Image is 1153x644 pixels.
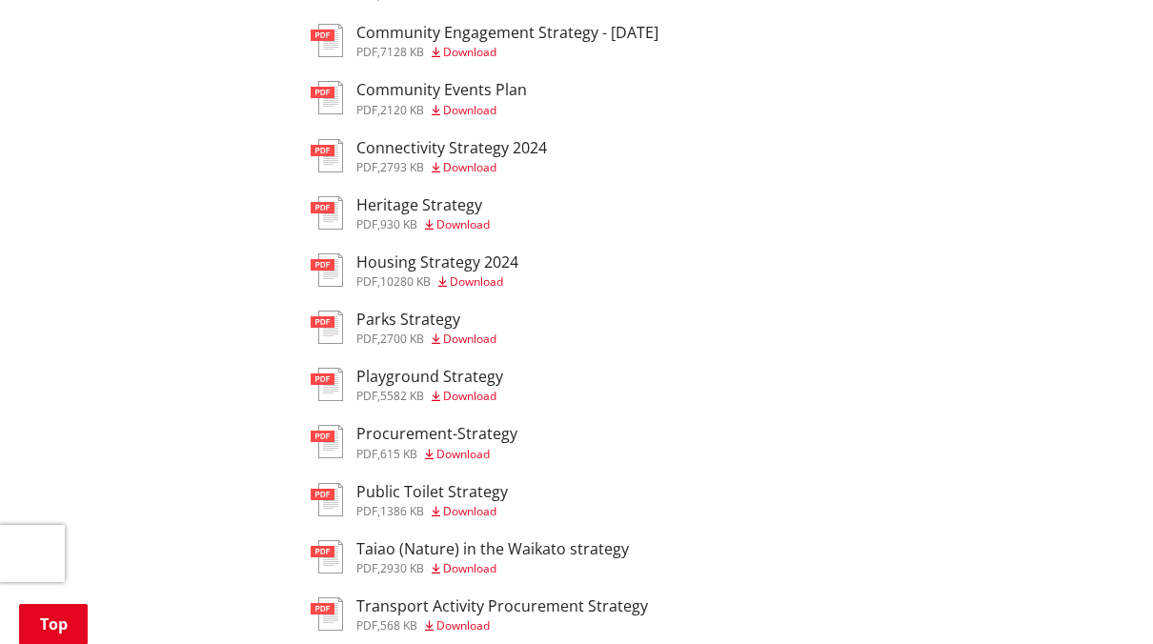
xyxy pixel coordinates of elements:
div: , [356,105,527,116]
h3: Community Events Plan [356,81,527,99]
a: Top [19,604,88,644]
span: 615 KB [380,446,417,462]
span: pdf [356,44,377,60]
img: document-pdf.svg [311,425,343,458]
a: Community Events Plan pdf,2120 KB Download [311,81,527,115]
span: Download [443,102,496,118]
span: pdf [356,388,377,404]
div: , [356,391,503,402]
span: 10280 KB [380,273,431,290]
span: Download [443,44,496,60]
h3: Public Toilet Strategy [356,483,508,501]
h3: Connectivity Strategy 2024 [356,139,547,157]
a: Connectivity Strategy 2024 pdf,2793 KB Download [311,139,547,173]
div: , [356,333,496,345]
span: pdf [356,560,377,576]
span: Download [443,560,496,576]
div: , [356,219,490,231]
img: document-pdf.svg [311,597,343,631]
span: pdf [356,503,377,519]
div: , [356,506,508,517]
img: document-pdf.svg [311,196,343,230]
a: Playground Strategy pdf,5582 KB Download [311,368,503,402]
img: document-pdf.svg [311,24,343,57]
span: pdf [356,159,377,175]
div: , [356,162,547,173]
span: 2793 KB [380,159,424,175]
img: document-pdf.svg [311,368,343,401]
h3: Transport Activity Procurement Strategy [356,597,648,615]
span: Download [443,503,496,519]
span: Download [450,273,503,290]
div: , [356,563,629,574]
span: pdf [356,617,377,634]
span: Download [436,446,490,462]
a: Parks Strategy pdf,2700 KB Download [311,311,496,345]
span: pdf [356,446,377,462]
a: Taiao (Nature) in the Waikato strategy pdf,2930 KB Download [311,540,629,574]
h3: Playground Strategy [356,368,503,386]
h3: Procurement-Strategy [356,425,517,443]
span: pdf [356,273,377,290]
img: document-pdf.svg [311,483,343,516]
div: , [356,47,658,58]
img: document-pdf.svg [311,81,343,114]
span: pdf [356,331,377,347]
span: pdf [356,216,377,232]
span: Download [436,617,490,634]
iframe: Messenger Launcher [1065,564,1134,633]
span: 930 KB [380,216,417,232]
h3: Community Engagement Strategy - [DATE] [356,24,658,42]
a: Transport Activity Procurement Strategy pdf,568 KB Download [311,597,648,632]
span: Download [443,159,496,175]
span: 1386 KB [380,503,424,519]
span: 568 KB [380,617,417,634]
img: document-pdf.svg [311,253,343,287]
a: Housing Strategy 2024 pdf,10280 KB Download [311,253,518,288]
span: pdf [356,102,377,118]
span: 7128 KB [380,44,424,60]
div: , [356,449,517,460]
a: Heritage Strategy pdf,930 KB Download [311,196,490,231]
a: Public Toilet Strategy pdf,1386 KB Download [311,483,508,517]
div: , [356,620,648,632]
span: 2930 KB [380,560,424,576]
span: Download [443,331,496,347]
h3: Housing Strategy 2024 [356,253,518,272]
h3: Parks Strategy [356,311,496,329]
img: document-pdf.svg [311,139,343,172]
img: document-pdf.svg [311,311,343,344]
a: Procurement-Strategy pdf,615 KB Download [311,425,517,459]
span: Download [443,388,496,404]
h3: Taiao (Nature) in the Waikato strategy [356,540,629,558]
div: , [356,276,518,288]
a: Community Engagement Strategy - [DATE] pdf,7128 KB Download [311,24,658,58]
span: Download [436,216,490,232]
span: 2700 KB [380,331,424,347]
span: 5582 KB [380,388,424,404]
img: document-pdf.svg [311,540,343,574]
h3: Heritage Strategy [356,196,490,214]
span: 2120 KB [380,102,424,118]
